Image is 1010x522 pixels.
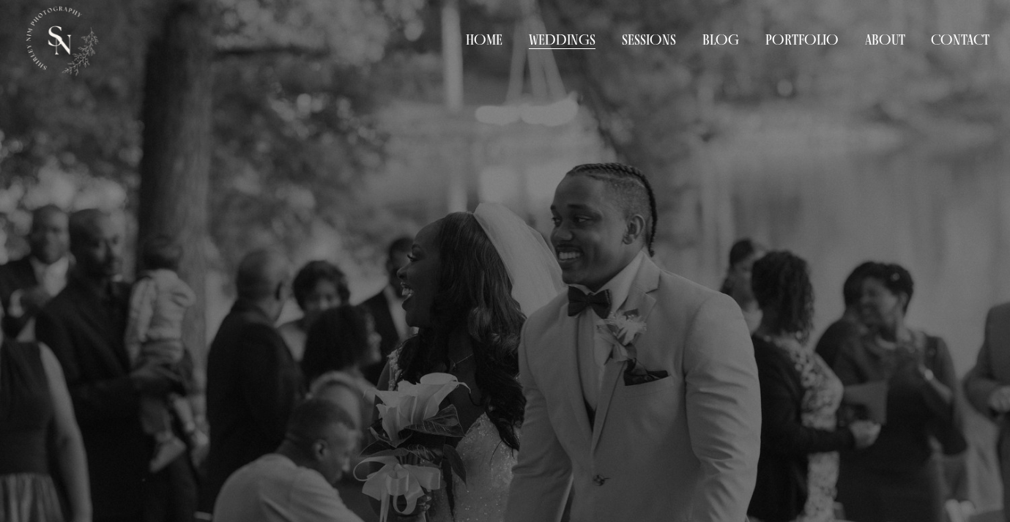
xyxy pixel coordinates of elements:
[702,29,739,51] a: Blog
[765,29,839,51] a: folder dropdown
[466,29,502,51] a: Home
[529,29,595,51] a: Weddings
[865,29,905,51] a: About
[622,29,676,51] a: Sessions
[765,31,839,49] span: Portfolio
[931,29,989,51] a: Contact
